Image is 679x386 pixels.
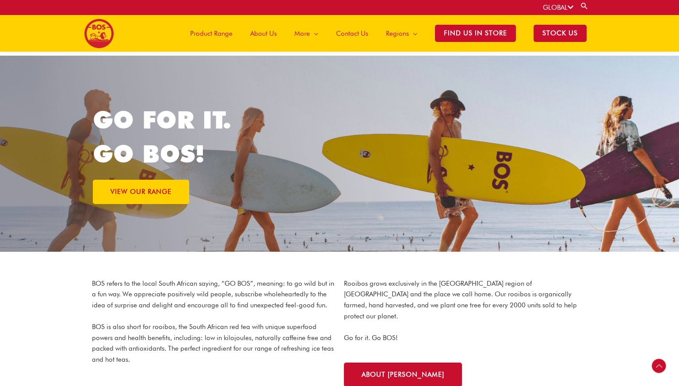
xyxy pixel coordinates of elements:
p: BOS is also short for rooibos, the South African red tea with unique superfood powers and health ... [92,322,335,365]
h1: GO FOR IT. GO BOS! [93,103,340,171]
p: BOS refers to the local South African saying, “GO BOS”, meaning: to go wild but in a fun way. We ... [92,278,335,311]
p: Rooibos grows exclusively in the [GEOGRAPHIC_DATA] region of [GEOGRAPHIC_DATA] and the place we c... [344,278,587,322]
a: GLOBAL [543,4,573,11]
span: Find Us in Store [435,25,516,42]
span: STOCK US [534,25,587,42]
span: Product Range [190,20,233,47]
a: Search button [580,2,589,10]
span: About [PERSON_NAME] [362,371,444,378]
a: More [286,15,327,52]
a: About Us [241,15,286,52]
a: STOCK US [525,15,595,52]
a: VIEW OUR RANGE [93,180,189,204]
a: Product Range [181,15,241,52]
span: Contact Us [336,20,368,47]
span: About Us [250,20,277,47]
a: Contact Us [327,15,377,52]
span: Regions [386,20,409,47]
img: BOS logo finals-200px [84,19,114,49]
nav: Site Navigation [175,15,595,52]
p: Go for it. Go BOS! [344,333,587,344]
a: Regions [377,15,426,52]
a: Find Us in Store [426,15,525,52]
span: More [294,20,310,47]
span: VIEW OUR RANGE [111,189,172,195]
